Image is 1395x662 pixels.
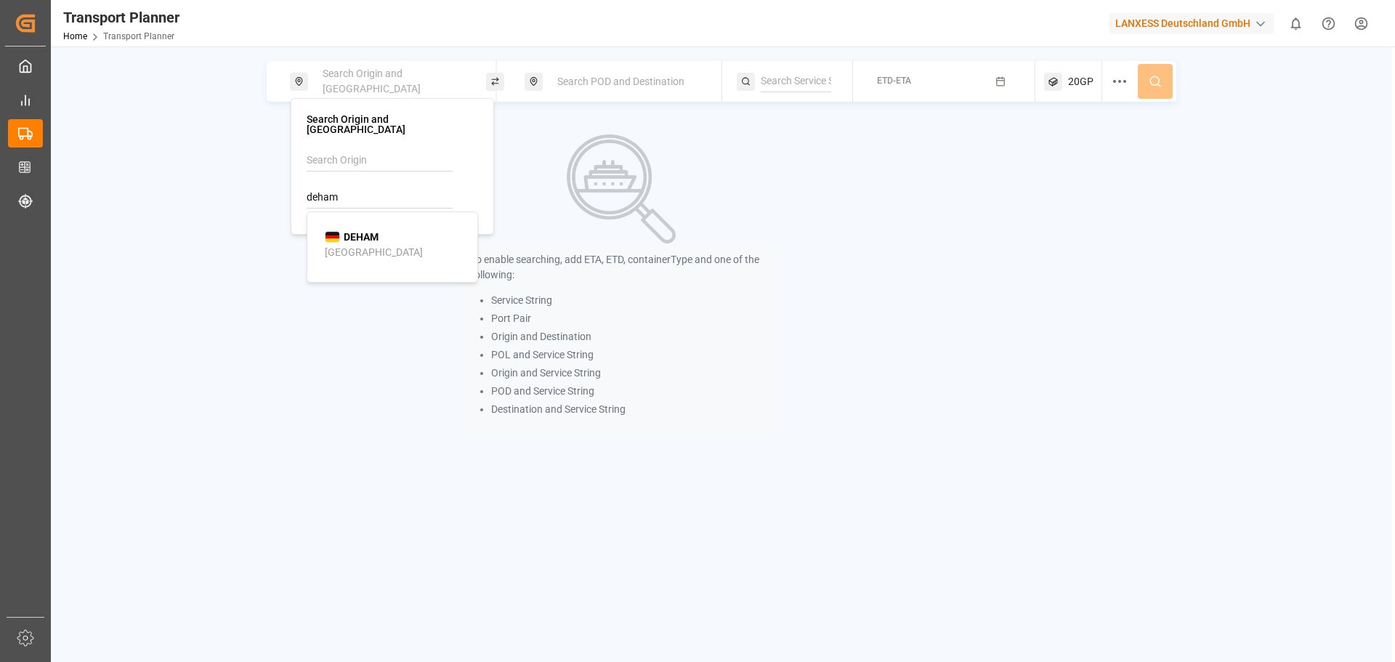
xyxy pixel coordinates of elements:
span: Search POD and Destination [557,76,684,87]
li: Origin and Service String [491,366,772,381]
span: ETD-ETA [877,76,911,86]
a: Home [63,31,87,41]
li: POD and Service String [491,384,772,399]
div: [GEOGRAPHIC_DATA] [325,245,423,260]
img: country [325,231,340,243]
button: Help Center [1312,7,1345,40]
span: 20GP [1068,74,1093,89]
li: Destination and Service String [491,402,772,417]
b: DEHAM [344,231,379,243]
li: POL and Service String [491,347,772,363]
div: LANXESS Deutschland GmbH [1109,13,1274,34]
div: Transport Planner [63,7,179,28]
input: Search POL [307,187,453,209]
span: Search Origin and [GEOGRAPHIC_DATA] [323,68,421,94]
input: Search Service String [761,70,831,92]
button: ETD-ETA [862,68,1027,96]
li: Port Pair [491,311,772,326]
h4: Search Origin and [GEOGRAPHIC_DATA] [307,114,478,134]
button: show 0 new notifications [1279,7,1312,40]
img: Search [567,134,676,243]
li: Origin and Destination [491,329,772,344]
button: LANXESS Deutschland GmbH [1109,9,1279,37]
p: To enable searching, add ETA, ETD, containerType and one of the following: [471,252,772,283]
input: Search Origin [307,150,453,171]
li: Service String [491,293,772,308]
